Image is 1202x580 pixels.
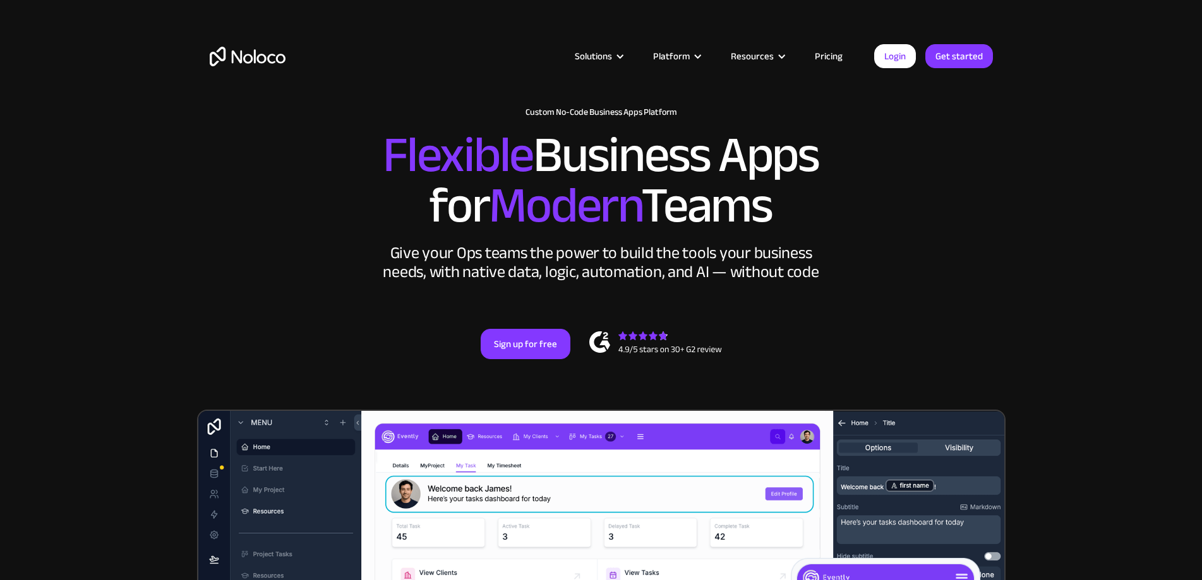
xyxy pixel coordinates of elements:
[731,48,774,64] div: Resources
[637,48,715,64] div: Platform
[383,108,533,202] span: Flexible
[489,158,641,252] span: Modern
[653,48,690,64] div: Platform
[481,329,570,359] a: Sign up for free
[874,44,916,68] a: Login
[210,47,285,66] a: home
[575,48,612,64] div: Solutions
[799,48,858,64] a: Pricing
[925,44,993,68] a: Get started
[210,130,993,231] h2: Business Apps for Teams
[380,244,822,281] div: Give your Ops teams the power to build the tools your business needs, with native data, logic, au...
[715,48,799,64] div: Resources
[559,48,637,64] div: Solutions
